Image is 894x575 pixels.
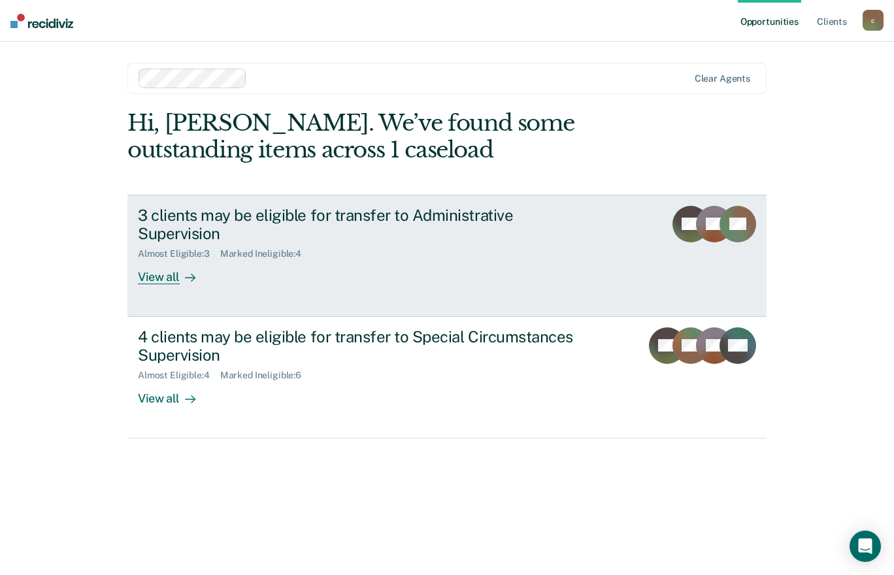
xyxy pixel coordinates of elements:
img: Recidiviz [10,14,73,28]
div: 3 clients may be eligible for transfer to Administrative Supervision [138,206,597,244]
div: Marked Ineligible : 4 [220,248,312,259]
div: View all [138,259,211,285]
div: 4 clients may be eligible for transfer to Special Circumstances Supervision [138,327,597,365]
div: View all [138,381,211,406]
div: Hi, [PERSON_NAME]. We’ve found some outstanding items across 1 caseload [127,110,638,163]
div: Almost Eligible : 4 [138,370,220,381]
div: Almost Eligible : 3 [138,248,220,259]
div: Clear agents [695,73,750,84]
button: c [863,10,884,31]
a: 4 clients may be eligible for transfer to Special Circumstances SupervisionAlmost Eligible:4Marke... [127,317,767,438]
div: Open Intercom Messenger [850,531,881,562]
div: Marked Ineligible : 6 [220,370,312,381]
a: 3 clients may be eligible for transfer to Administrative SupervisionAlmost Eligible:3Marked Ineli... [127,195,767,317]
